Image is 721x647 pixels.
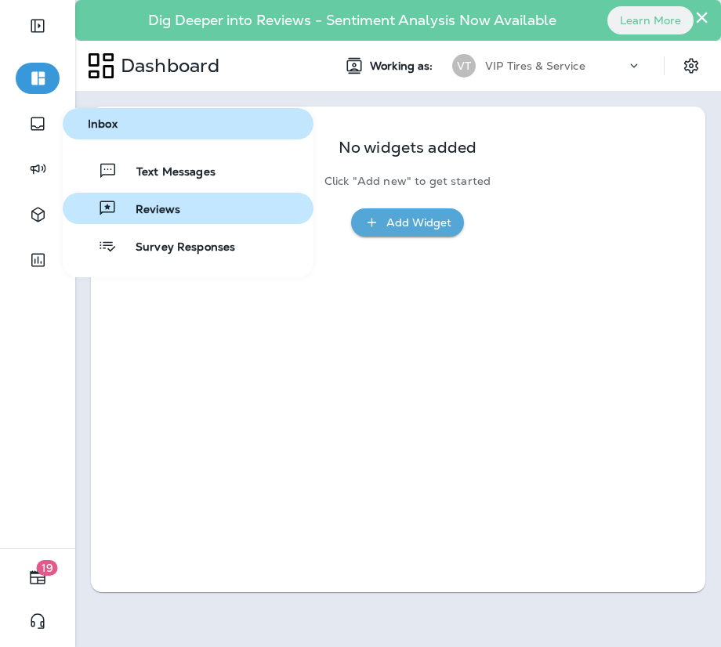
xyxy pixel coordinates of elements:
button: Text Messages [63,155,313,186]
button: Close [694,5,709,30]
span: Survey Responses [117,240,235,255]
span: Inbox [69,117,307,131]
span: Reviews [117,203,180,218]
p: Dashboard [114,54,219,78]
p: Click "Add new" to get started [324,175,491,188]
span: Working as: [370,60,437,73]
p: No widgets added [339,141,476,154]
span: Text Messages [118,165,216,180]
button: Learn More [607,6,694,34]
button: Expand Sidebar [16,10,60,42]
div: VT [452,54,476,78]
p: Dig Deeper into Reviews - Sentiment Analysis Now Available [103,18,602,23]
span: 19 [37,560,58,576]
button: Inbox [63,108,313,139]
button: Settings [677,52,705,80]
p: VIP Tires & Service [485,60,585,72]
div: Add Widget [386,213,451,233]
button: Reviews [63,193,313,224]
button: Survey Responses [63,230,313,262]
